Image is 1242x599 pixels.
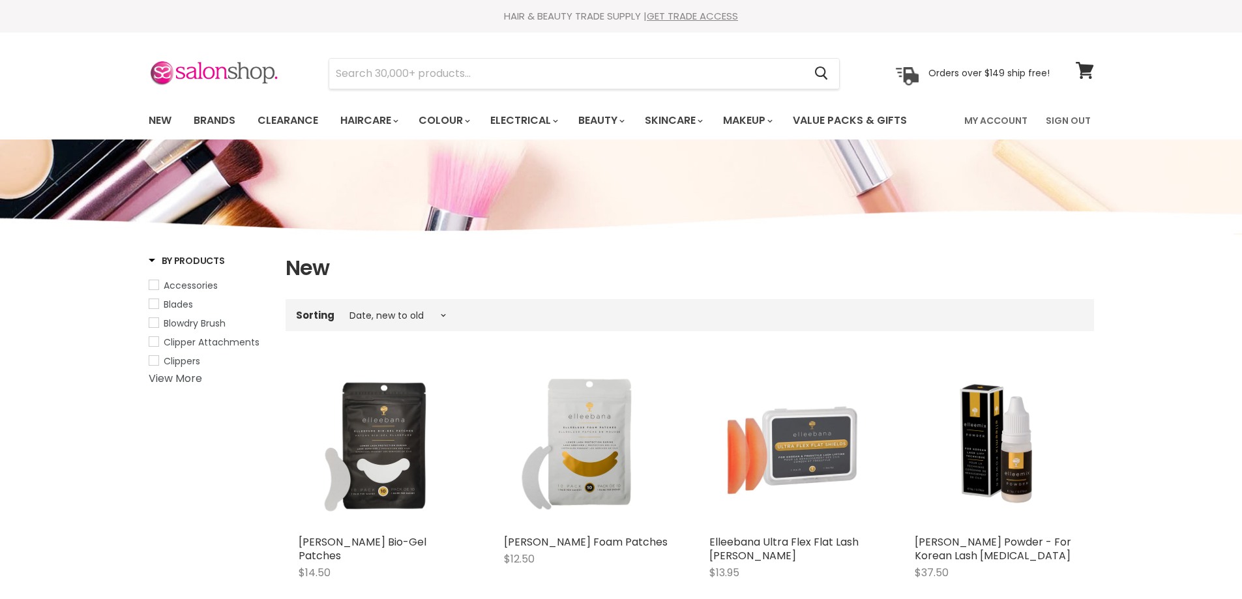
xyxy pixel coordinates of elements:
[184,107,245,134] a: Brands
[164,355,200,368] span: Clippers
[805,59,839,89] button: Search
[139,107,181,134] a: New
[164,298,193,311] span: Blades
[409,107,478,134] a: Colour
[149,278,269,293] a: Accessories
[504,362,670,529] img: Elleebana ElleeLuxe Foam Patches
[248,107,328,134] a: Clearance
[149,371,202,386] a: View More
[915,565,949,580] span: $37.50
[504,551,535,566] span: $12.50
[286,254,1094,282] h1: New
[132,102,1110,139] nav: Main
[331,107,406,134] a: Haircare
[504,534,668,549] a: [PERSON_NAME] Foam Patches
[329,59,805,89] input: Search
[481,107,566,134] a: Electrical
[164,279,218,292] span: Accessories
[299,565,331,580] span: $14.50
[164,317,226,330] span: Blowdry Brush
[149,297,269,312] a: Blades
[1038,107,1099,134] a: Sign Out
[783,107,917,134] a: Value Packs & Gifts
[709,534,859,563] a: Elleebana Ultra Flex Flat Lash [PERSON_NAME]
[928,67,1050,79] p: Orders over $149 ship free!
[647,9,738,23] a: GET TRADE ACCESS
[915,362,1081,529] img: Elleebana ElleeMix Powder - For Korean Lash Lift Technique
[635,107,711,134] a: Skincare
[164,336,259,349] span: Clipper Attachments
[713,107,780,134] a: Makeup
[569,107,632,134] a: Beauty
[329,58,840,89] form: Product
[149,254,225,267] h3: By Products
[149,354,269,368] a: Clippers
[149,335,269,349] a: Clipper Attachments
[956,107,1035,134] a: My Account
[139,102,937,139] ul: Main menu
[299,534,426,563] a: [PERSON_NAME] Bio-Gel Patches
[299,362,465,529] img: Elleebana ElleePure Bio-Gel Patches
[296,310,334,321] label: Sorting
[132,10,1110,23] div: HAIR & BEAUTY TRADE SUPPLY |
[709,362,876,529] img: Elleebana Ultra Flex Flat Lash Shields
[149,316,269,330] a: Blowdry Brush
[709,565,739,580] span: $13.95
[915,534,1071,563] a: [PERSON_NAME] Powder - For Korean Lash [MEDICAL_DATA]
